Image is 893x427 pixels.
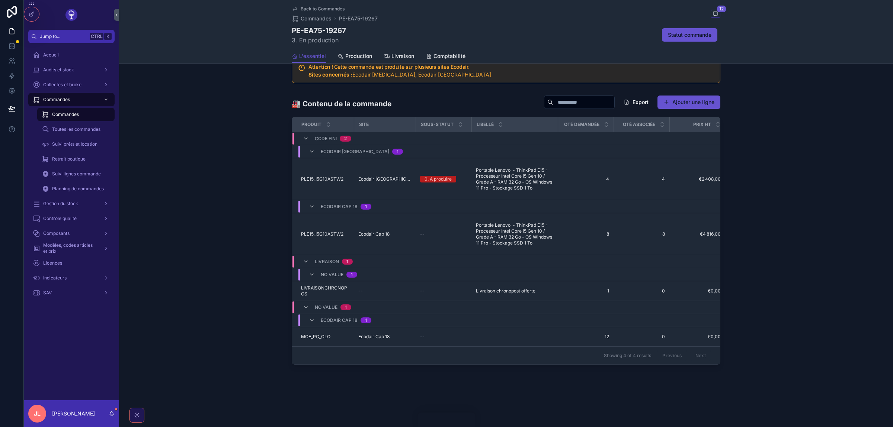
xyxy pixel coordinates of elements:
span: Back to Commandes [301,6,345,12]
div: 1 [397,149,399,155]
span: Commandes [43,97,70,103]
h5: Attention ! Cette commande est produite sur plusieurs sites Ecodair. [308,64,714,69]
div: **Sites concernés : **Ecodair Cap 18, Ecodair Nantes [308,71,714,78]
span: Libellé [477,122,494,127]
a: -- [420,334,467,340]
span: Livraison [391,52,414,60]
a: Ecodair [GEOGRAPHIC_DATA] [358,176,411,182]
a: Retrait boutique [37,152,115,166]
span: Commandes [301,15,332,22]
span: Showing 4 of 4 results [604,353,651,359]
span: No value [315,304,337,310]
span: Statut commande [668,31,711,39]
a: Suivi prêts et location [37,138,115,151]
span: Qté associée [623,122,655,127]
button: 12 [711,10,720,19]
span: Toutes les commandes [52,126,100,132]
div: 1 [346,259,348,265]
a: -- [420,288,467,294]
span: Collectes et broke [43,82,81,88]
strong: Sites concernés : [308,71,352,78]
span: 3. En production [292,36,346,45]
a: PLE15_I5G10ASTW2 [301,231,349,237]
span: Qté demandée [564,122,599,127]
span: Modèles, codes articles et prix [43,242,97,254]
span: Commandes [52,111,79,117]
span: Audits et stock [43,67,74,73]
a: Suivi lignes commande [37,167,115,181]
span: Comptabilité [433,52,465,60]
a: Modèles, codes articles et prix [28,242,115,255]
span: PLE15_I5G10ASTW2 [301,176,343,182]
a: PE-EA75-19267 [339,15,378,22]
a: 0 [618,334,665,340]
a: €0,00 [674,288,721,294]
a: €2 408,00 [674,176,721,182]
a: Ajouter une ligne [657,96,720,109]
div: 0. A produire [425,176,452,182]
p: [PERSON_NAME] [52,410,95,417]
span: Gestion du stock [43,201,78,207]
a: MOE_PC_CLO [301,334,349,340]
span: Ctrl [90,33,103,40]
div: scrollable content [24,43,119,309]
span: LIVRAISONCHRONOPOS [301,285,349,297]
a: 12 [562,334,609,340]
a: 1 [562,288,609,294]
div: 2 [344,136,347,142]
div: 1 [351,272,353,278]
span: Site [359,122,369,127]
span: Jump to... [40,33,87,39]
span: Contrôle qualité [43,216,77,221]
button: Statut commande [662,28,717,42]
div: 1 [365,204,367,210]
a: Comptabilité [426,49,465,64]
a: Contrôle qualité [28,212,115,225]
span: 8 [618,231,665,237]
a: SAV [28,286,115,300]
span: 12 [717,5,726,13]
span: Ecodair Cap 18 [358,231,390,237]
a: €4 816,00 [674,231,721,237]
span: Retrait boutique [52,156,86,162]
a: Planning de commandes [37,182,115,195]
a: 0 [618,288,665,294]
span: Ecodair Cap 18 [321,317,358,323]
a: Ecodair Cap 18 [358,231,411,237]
a: Composants [28,227,115,240]
div: 1 [365,317,367,323]
div: 1 [345,304,347,310]
a: Audits et stock [28,63,115,77]
a: Commandes [292,15,332,22]
span: -- [420,334,425,340]
span: -- [358,288,363,294]
span: Indicateurs [43,275,67,281]
a: 4 [618,176,665,182]
span: Ecodair Cap 18 [358,334,390,340]
span: €0,00 [674,334,721,340]
img: App logo [65,9,77,21]
h1: 🏭 Contenu de la commande [292,98,391,109]
a: Portable Lenovo - ThinkPad E15 - Processeur Intel Core i5 Gen 10 / Grade A - RAM 32 Go - OS Windo... [476,167,553,191]
a: Licences [28,256,115,270]
span: Licences [43,260,62,266]
span: Ecodair Cap 18 [321,204,358,210]
span: -- [420,288,425,294]
span: Prix HT [693,122,711,127]
span: MOE_PC_CLO [301,334,330,340]
span: 4 [562,176,609,182]
a: Livraison chronopost offerte [476,288,553,294]
span: 8 [562,231,609,237]
span: SAV [43,290,52,296]
a: Production [338,49,372,64]
a: -- [420,231,467,237]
